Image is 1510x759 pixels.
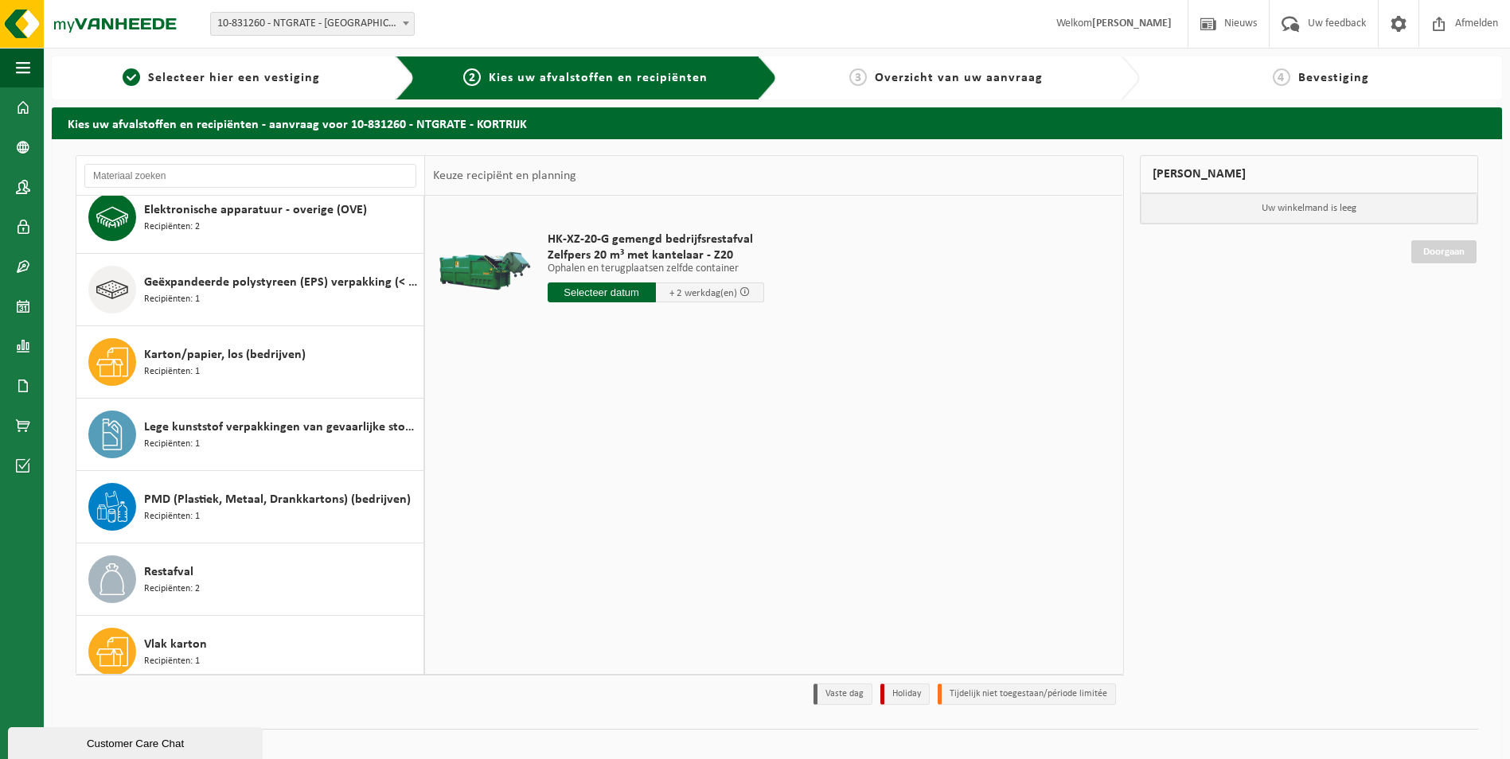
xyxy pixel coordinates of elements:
[76,543,424,616] button: Restafval Recipiënten: 2
[463,68,481,86] span: 2
[76,181,424,254] button: Elektronische apparatuur - overige (OVE) Recipiënten: 2
[144,635,207,654] span: Vlak karton
[60,68,383,88] a: 1Selecteer hier een vestiging
[144,200,367,220] span: Elektronische apparatuur - overige (OVE)
[814,683,872,705] li: Vaste dag
[1298,72,1369,84] span: Bevestiging
[548,263,764,274] p: Ophalen en terugplaatsen zelfde container
[144,345,306,364] span: Karton/papier, los (bedrijven)
[76,399,424,471] button: Lege kunststof verpakkingen van gevaarlijke stoffen Recipiënten: 1
[1141,193,1478,224] p: Uw winkelmand is leeg
[76,471,424,543] button: PMD (Plastiek, Metaal, Drankkartons) (bedrijven) Recipiënten: 1
[880,683,930,705] li: Holiday
[144,273,419,292] span: Geëxpandeerde polystyreen (EPS) verpakking (< 1 m² per stuk), recycleerbaar
[144,292,200,307] span: Recipiënten: 1
[548,232,764,247] span: HK-XZ-20-G gemengd bedrijfsrestafval
[144,418,419,437] span: Lege kunststof verpakkingen van gevaarlijke stoffen
[144,437,200,452] span: Recipiënten: 1
[144,562,193,582] span: Restafval
[123,68,140,86] span: 1
[1140,155,1479,193] div: [PERSON_NAME]
[1092,18,1172,29] strong: [PERSON_NAME]
[144,509,200,524] span: Recipiënten: 1
[76,326,424,399] button: Karton/papier, los (bedrijven) Recipiënten: 1
[144,654,200,669] span: Recipiënten: 1
[148,72,320,84] span: Selecteer hier een vestiging
[425,156,584,196] div: Keuze recipiënt en planning
[489,72,708,84] span: Kies uw afvalstoffen en recipiënten
[669,288,737,298] span: + 2 werkdag(en)
[1273,68,1290,86] span: 4
[76,616,424,688] button: Vlak karton Recipiënten: 1
[76,254,424,326] button: Geëxpandeerde polystyreen (EPS) verpakking (< 1 m² per stuk), recycleerbaar Recipiënten: 1
[548,282,656,302] input: Selecteer datum
[52,107,1502,138] h2: Kies uw afvalstoffen en recipiënten - aanvraag voor 10-831260 - NTGRATE - KORTRIJK
[144,220,200,235] span: Recipiënten: 2
[144,582,200,597] span: Recipiënten: 2
[938,683,1116,705] li: Tijdelijk niet toegestaan/période limitée
[210,12,415,36] span: 10-831260 - NTGRATE - KORTRIJK
[144,490,411,509] span: PMD (Plastiek, Metaal, Drankkartons) (bedrijven)
[8,724,266,759] iframe: chat widget
[1411,240,1477,263] a: Doorgaan
[84,164,416,188] input: Materiaal zoeken
[548,247,764,263] span: Zelfpers 20 m³ met kantelaar - Z20
[211,13,414,35] span: 10-831260 - NTGRATE - KORTRIJK
[144,364,200,379] span: Recipiënten: 1
[875,72,1043,84] span: Overzicht van uw aanvraag
[849,68,867,86] span: 3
